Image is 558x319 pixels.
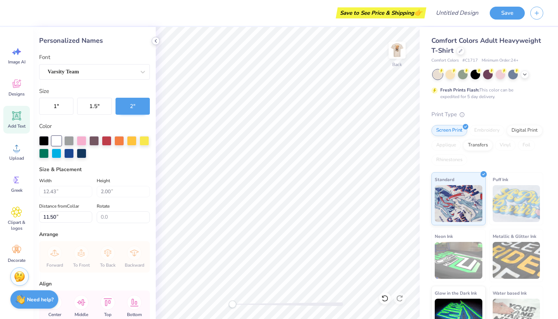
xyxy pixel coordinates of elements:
[469,125,504,136] div: Embroidery
[435,242,482,279] img: Neon Ink
[39,280,150,288] div: Align
[431,36,541,55] span: Comfort Colors Adult Heavyweight T-Shirt
[39,98,73,115] button: 1"
[39,230,150,238] div: Arrange
[48,312,61,318] span: Center
[490,7,525,20] button: Save
[39,122,150,131] label: Color
[440,87,531,100] div: This color can be expedited for 5 day delivery.
[8,123,25,129] span: Add Text
[431,58,459,64] span: Comfort Colors
[77,98,111,115] button: 1.5"
[39,176,52,185] label: Width
[435,232,453,240] span: Neon Ink
[338,7,424,18] div: Save to See Price & Shipping
[435,289,477,297] span: Glow in the Dark Ink
[127,312,142,318] span: Bottom
[75,312,88,318] span: Middle
[431,140,461,151] div: Applique
[392,61,402,68] div: Back
[97,202,110,211] label: Rotate
[493,232,536,240] span: Metallic & Glitter Ink
[463,140,493,151] div: Transfers
[431,125,467,136] div: Screen Print
[431,110,543,119] div: Print Type
[493,289,527,297] span: Water based Ink
[8,91,25,97] span: Designs
[507,125,542,136] div: Digital Print
[462,58,478,64] span: # C1717
[39,166,150,173] div: Size & Placement
[104,312,111,318] span: Top
[495,140,516,151] div: Vinyl
[39,53,50,62] label: Font
[390,43,404,58] img: Back
[431,155,467,166] div: Rhinestones
[4,219,29,231] span: Clipart & logos
[8,59,25,65] span: Image AI
[39,87,49,96] label: Size
[229,301,236,308] div: Accessibility label
[8,257,25,263] span: Decorate
[430,6,484,20] input: Untitled Design
[11,187,23,193] span: Greek
[435,176,454,183] span: Standard
[39,202,79,211] label: Distance from Collar
[9,155,24,161] span: Upload
[116,98,150,115] button: 2"
[518,140,535,151] div: Foil
[482,58,519,64] span: Minimum Order: 24 +
[440,87,479,93] strong: Fresh Prints Flash:
[493,176,508,183] span: Puff Ink
[493,185,540,222] img: Puff Ink
[97,176,110,185] label: Height
[493,242,540,279] img: Metallic & Glitter Ink
[39,36,150,46] div: Personalized Names
[27,296,54,303] strong: Need help?
[414,8,422,17] span: 👉
[435,185,482,222] img: Standard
